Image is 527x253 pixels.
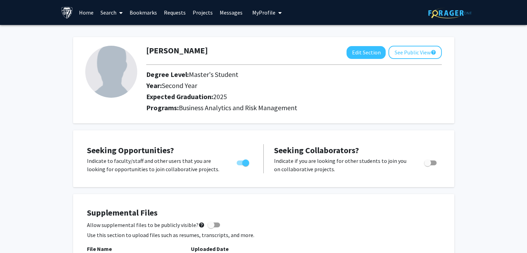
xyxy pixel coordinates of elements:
[85,46,137,98] img: Profile Picture
[346,46,386,59] button: Edit Section
[388,46,442,59] button: See Public View
[189,0,216,25] a: Projects
[189,70,238,79] span: Master's Student
[191,245,229,252] b: Uploaded Date
[274,145,359,156] span: Seeking Collaborators?
[87,221,205,229] span: Allow supplemental files to be publicly visible?
[179,103,297,112] span: Business Analytics and Risk Management
[61,7,73,19] img: Johns Hopkins University Logo
[160,0,189,25] a: Requests
[162,81,197,90] span: Second Year
[87,145,174,156] span: Seeking Opportunities?
[199,221,205,229] mat-icon: help
[146,70,391,79] h2: Degree Level:
[146,93,391,101] h2: Expected Graduation:
[252,9,275,16] span: My Profile
[87,208,440,218] h4: Supplemental Files
[146,81,391,90] h2: Year:
[430,48,436,56] mat-icon: help
[87,157,223,173] p: Indicate to faculty/staff and other users that you are looking for opportunities to join collabor...
[421,157,440,167] div: Toggle
[146,104,442,112] h2: Programs:
[274,157,411,173] p: Indicate if you are looking for other students to join you on collaborative projects.
[97,0,126,25] a: Search
[213,92,227,101] span: 2025
[146,46,208,56] h1: [PERSON_NAME]
[216,0,246,25] a: Messages
[234,157,253,167] div: Toggle
[87,245,112,252] b: File Name
[87,231,440,239] p: Use this section to upload files such as resumes, transcripts, and more.
[5,222,29,248] iframe: Chat
[76,0,97,25] a: Home
[428,8,472,18] img: ForagerOne Logo
[126,0,160,25] a: Bookmarks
